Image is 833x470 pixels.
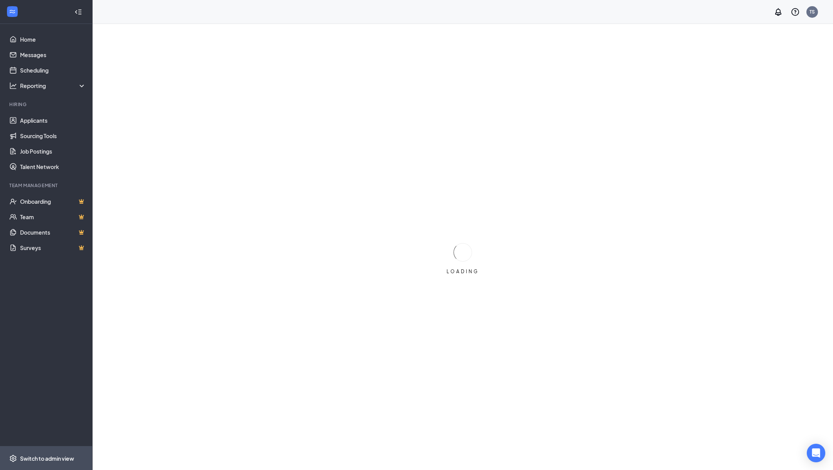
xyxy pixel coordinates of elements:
svg: WorkstreamLogo [8,8,16,15]
div: Hiring [9,101,84,108]
a: Home [20,32,86,47]
svg: Notifications [774,7,783,17]
a: Job Postings [20,144,86,159]
a: Applicants [20,113,86,128]
a: Sourcing Tools [20,128,86,144]
div: Team Management [9,182,84,189]
div: LOADING [443,268,482,275]
a: DocumentsCrown [20,225,86,240]
a: SurveysCrown [20,240,86,255]
svg: Collapse [74,8,82,16]
a: Talent Network [20,159,86,174]
a: Messages [20,47,86,63]
svg: Analysis [9,82,17,90]
a: TeamCrown [20,209,86,225]
a: Scheduling [20,63,86,78]
div: TS [809,8,815,15]
div: Open Intercom Messenger [807,444,825,462]
div: Reporting [20,82,86,90]
svg: QuestionInfo [791,7,800,17]
a: OnboardingCrown [20,194,86,209]
svg: Settings [9,455,17,462]
div: Switch to admin view [20,455,74,462]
